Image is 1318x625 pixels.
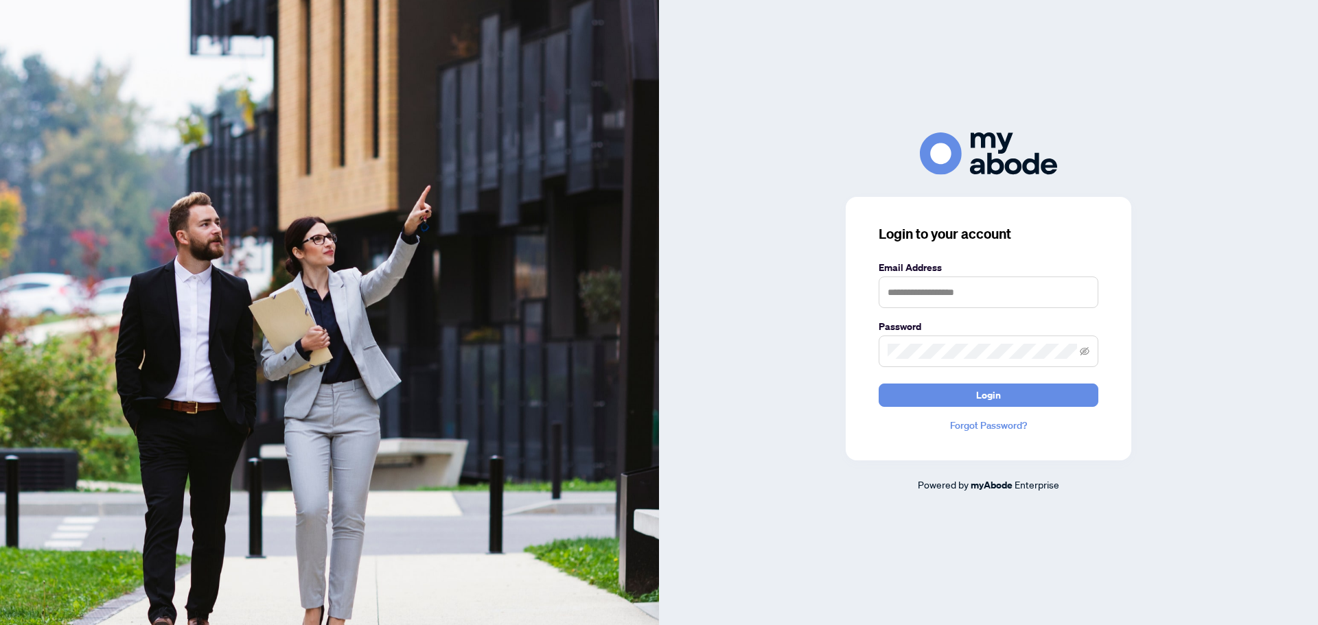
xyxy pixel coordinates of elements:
[976,384,1001,406] span: Login
[1080,346,1089,356] span: eye-invisible
[879,260,1098,275] label: Email Address
[918,478,969,491] span: Powered by
[971,477,1013,493] a: myAbode
[1015,478,1059,491] span: Enterprise
[879,418,1098,433] a: Forgot Password?
[879,384,1098,407] button: Login
[879,319,1098,334] label: Password
[920,132,1057,174] img: ma-logo
[879,224,1098,244] h3: Login to your account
